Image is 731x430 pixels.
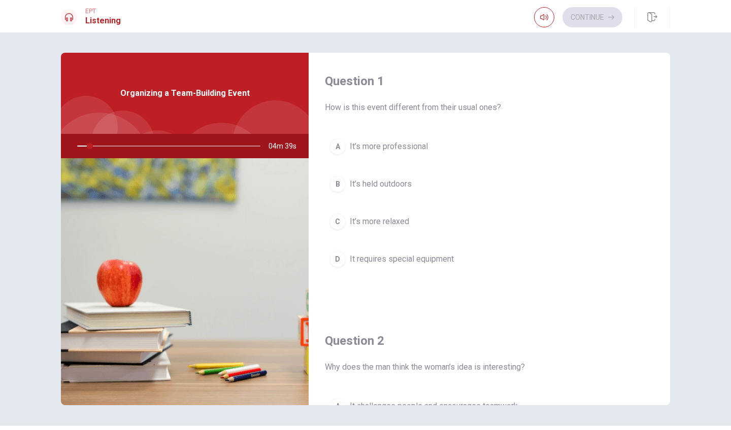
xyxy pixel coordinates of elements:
[85,15,121,27] h1: Listening
[325,393,654,419] button: AIt challenges people and encourages teamwork
[61,158,309,405] img: Organizing a Team-Building Event
[120,87,250,99] span: Organizing a Team-Building Event
[329,251,346,267] div: D
[350,140,428,153] span: It’s more professional
[329,176,346,192] div: B
[325,361,654,373] span: Why does the man think the woman’s idea is interesting?
[325,134,654,159] button: AIt’s more professional
[329,213,346,230] div: C
[350,400,518,412] span: It challenges people and encourages teamwork
[325,333,654,349] h4: Question 2
[85,8,121,15] span: EPT
[325,101,654,114] span: How is this event different from their usual ones?
[269,134,305,158] span: 04m 39s
[325,246,654,272] button: DIt requires special equipment
[329,398,346,414] div: A
[325,73,654,89] h4: Question 1
[350,216,409,228] span: It’s more relaxed
[329,138,346,155] div: A
[350,178,412,190] span: It’s held outdoors
[325,209,654,234] button: CIt’s more relaxed
[325,171,654,197] button: BIt’s held outdoors
[350,253,454,265] span: It requires special equipment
